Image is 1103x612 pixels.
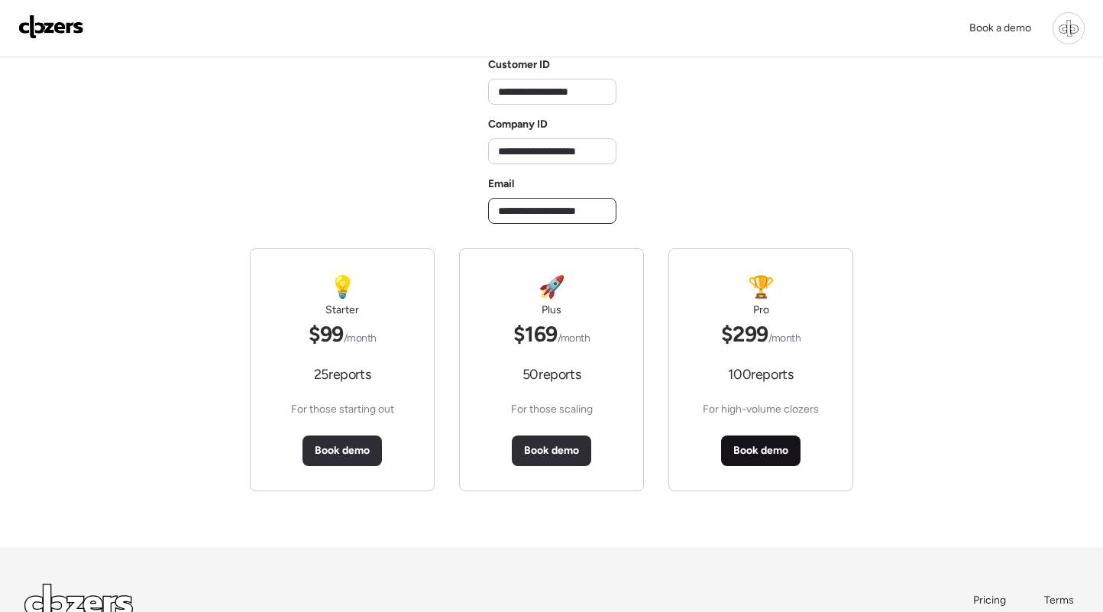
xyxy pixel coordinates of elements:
span: /month [768,332,801,345]
span: Book demo [524,443,579,458]
span: Book demo [733,443,788,458]
span: For those starting out [291,402,394,417]
span: $99 [309,321,377,347]
h2: Starter [325,303,359,318]
label: Customer ID [488,58,550,71]
h2: Plus [542,303,561,318]
span: 🏆 [748,274,774,300]
span: Terms [1044,594,1074,607]
span: 🚀 [539,274,564,300]
span: /month [558,332,590,345]
label: Email [488,177,514,190]
span: 25 reports [314,365,371,384]
span: Book demo [315,443,370,458]
a: Pricing [973,593,1008,608]
span: 100 reports [728,365,793,384]
label: Company ID [488,118,548,131]
span: /month [344,332,377,345]
span: For those scaling [511,402,593,417]
span: Pricing [973,594,1006,607]
span: $169 [513,321,590,347]
h2: Pro [753,303,769,318]
a: Terms [1044,593,1079,608]
span: 50 reports [522,365,581,384]
span: For high-volume clozers [703,402,819,417]
span: Book a demo [969,21,1031,34]
span: 💡 [329,274,355,300]
img: Logo [18,15,84,39]
span: $299 [721,321,801,347]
